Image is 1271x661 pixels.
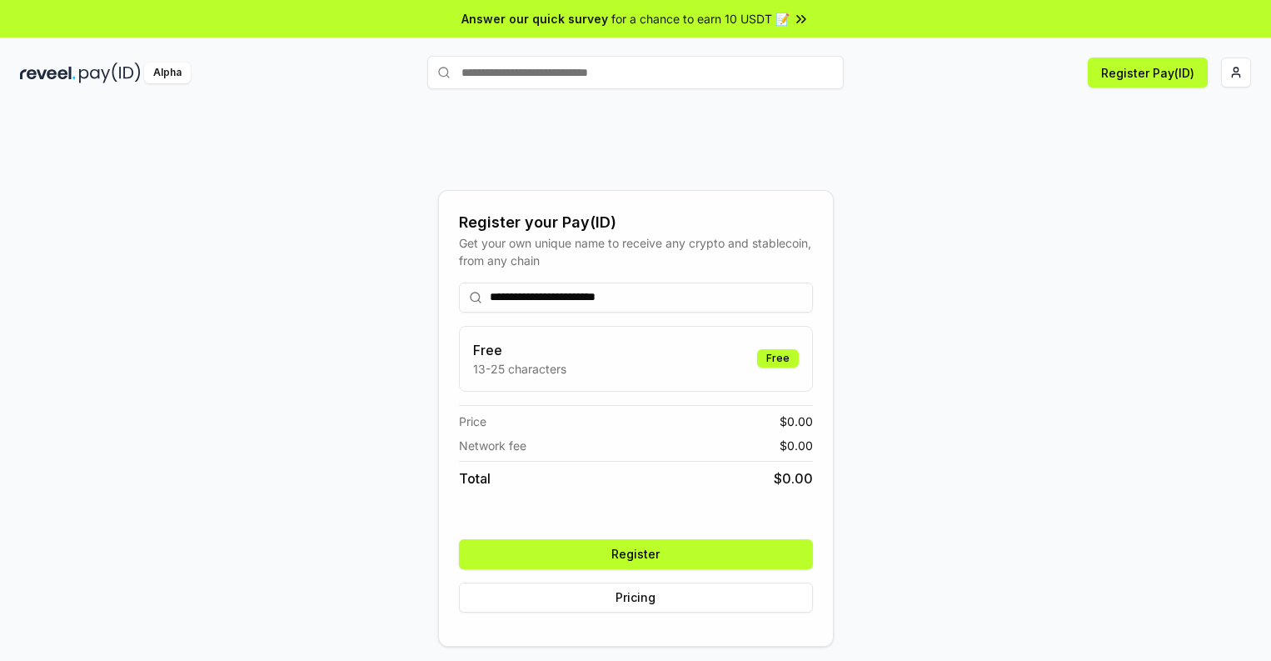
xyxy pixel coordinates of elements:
[459,413,486,430] span: Price
[144,63,191,83] div: Alpha
[459,583,813,613] button: Pricing
[1088,58,1208,88] button: Register Pay(ID)
[473,360,566,378] p: 13-25 characters
[79,63,141,83] img: pay_id
[757,349,799,368] div: Free
[459,211,813,234] div: Register your Pay(ID)
[459,539,813,569] button: Register
[459,437,526,454] span: Network fee
[461,10,608,28] span: Answer our quick survey
[611,10,790,28] span: for a chance to earn 10 USDT 📝
[780,413,813,430] span: $ 0.00
[20,63,76,83] img: reveel_dark
[459,468,491,488] span: Total
[774,468,813,488] span: $ 0.00
[780,437,813,454] span: $ 0.00
[473,340,566,360] h3: Free
[459,234,813,269] div: Get your own unique name to receive any crypto and stablecoin, from any chain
